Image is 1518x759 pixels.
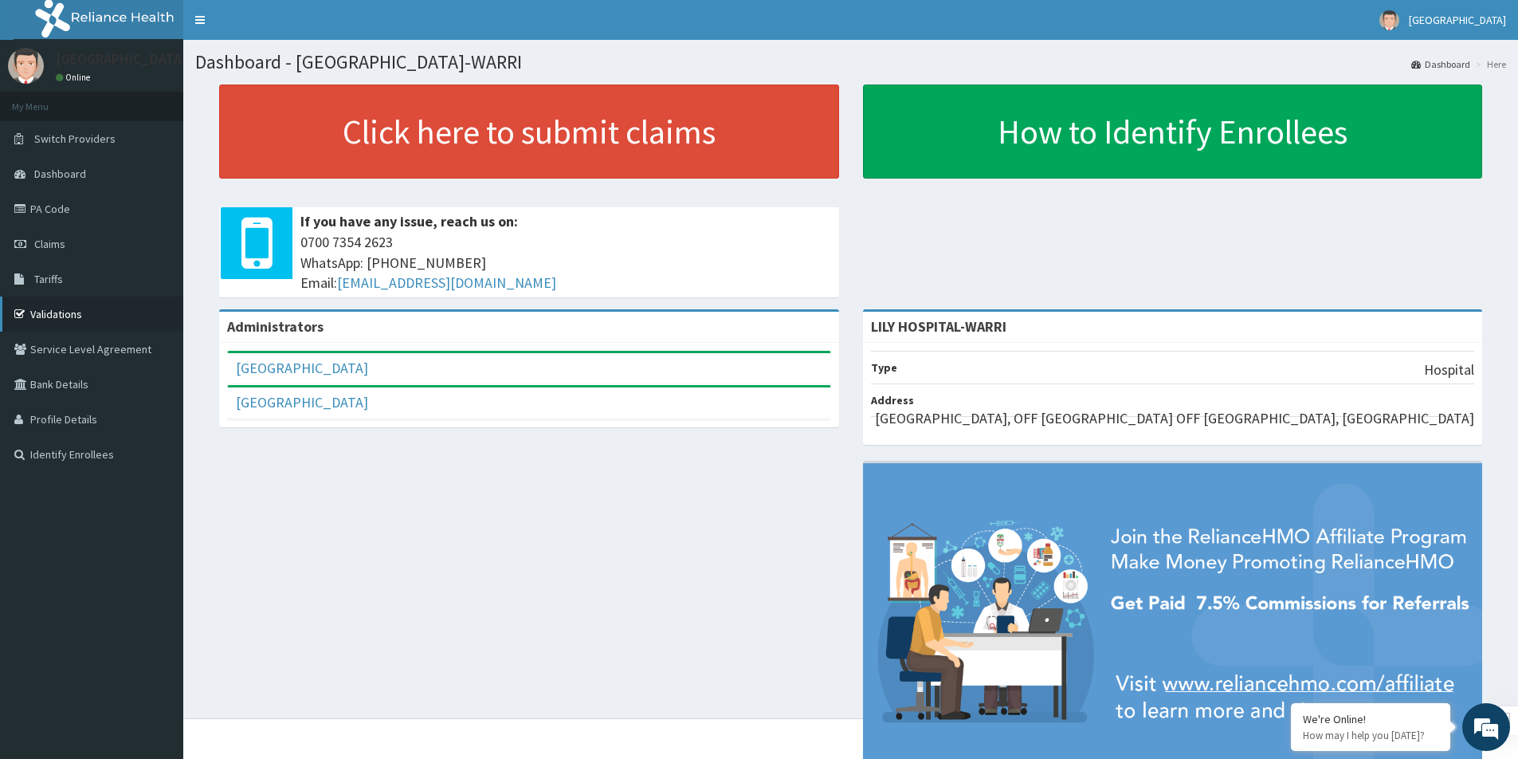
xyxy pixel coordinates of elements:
a: [GEOGRAPHIC_DATA] [236,393,368,411]
span: [GEOGRAPHIC_DATA] [1409,13,1506,27]
strong: LILY HOSPITAL-WARRI [871,317,1006,336]
span: Tariffs [34,272,63,286]
p: [GEOGRAPHIC_DATA] [56,52,187,66]
p: Hospital [1424,360,1474,380]
div: Minimize live chat window [261,8,300,46]
span: We're online! [92,201,220,362]
span: Dashboard [34,167,86,181]
b: Type [871,360,897,375]
div: We're Online! [1303,712,1438,726]
div: Chat with us now [83,89,268,110]
img: d_794563401_company_1708531726252_794563401 [29,80,65,120]
h1: Dashboard - [GEOGRAPHIC_DATA]-WARRI [195,52,1506,73]
img: User Image [1379,10,1399,30]
img: User Image [8,48,44,84]
b: If you have any issue, reach us on: [300,212,518,230]
span: Claims [34,237,65,251]
a: Dashboard [1411,57,1470,71]
span: Switch Providers [34,132,116,146]
p: [GEOGRAPHIC_DATA], OFF [GEOGRAPHIC_DATA] OFF [GEOGRAPHIC_DATA], [GEOGRAPHIC_DATA] [875,408,1474,429]
a: [GEOGRAPHIC_DATA] [236,359,368,377]
a: [EMAIL_ADDRESS][DOMAIN_NAME] [337,273,556,292]
a: How to Identify Enrollees [863,85,1483,179]
li: Here [1472,57,1506,71]
b: Administrators [227,317,324,336]
span: 0700 7354 2623 WhatsApp: [PHONE_NUMBER] Email: [300,232,831,293]
a: Click here to submit claims [219,85,839,179]
textarea: Type your message and hit 'Enter' [8,435,304,491]
a: Online [56,72,94,83]
p: How may I help you today? [1303,729,1438,742]
b: Address [871,393,914,407]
